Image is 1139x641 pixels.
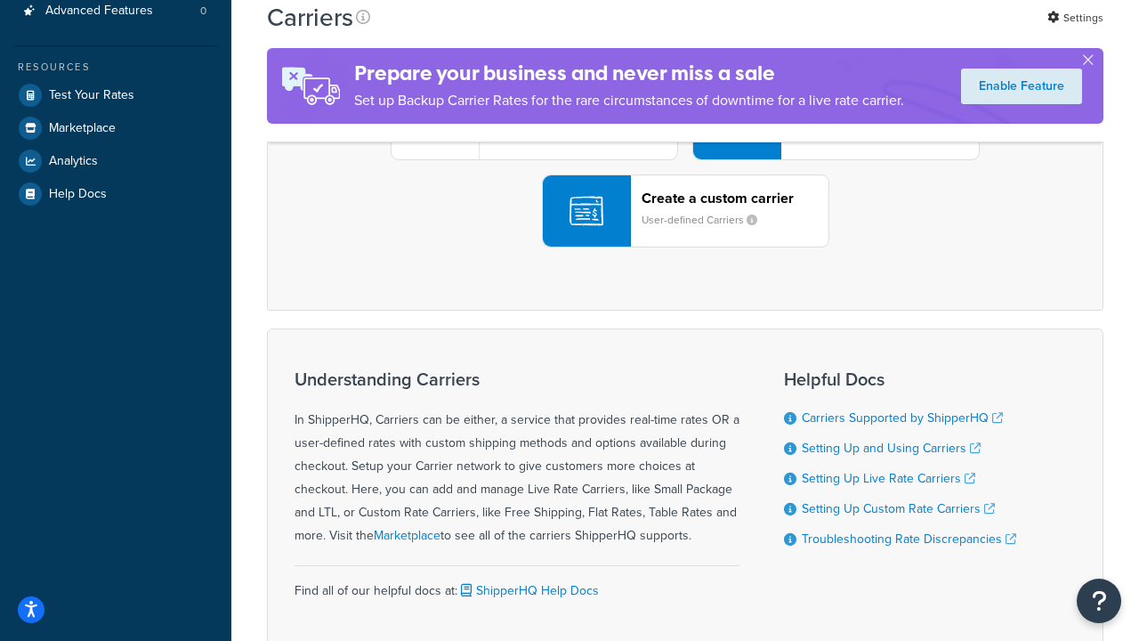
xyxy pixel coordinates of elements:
img: ad-rules-rateshop-fe6ec290ccb7230408bd80ed9643f0289d75e0ffd9eb532fc0e269fcd187b520.png [267,48,354,124]
button: Create a custom carrierUser-defined Carriers [542,174,829,247]
p: Set up Backup Carrier Rates for the rare circumstances of downtime for a live rate carrier. [354,88,904,113]
a: Marketplace [374,526,440,545]
h4: Prepare your business and never miss a sale [354,59,904,88]
span: Analytics [49,154,98,169]
span: Test Your Rates [49,88,134,103]
a: Analytics [13,145,218,177]
a: ShipperHQ Help Docs [457,581,599,600]
h3: Helpful Docs [784,369,1016,389]
a: Marketplace [13,112,218,144]
a: Enable Feature [961,69,1082,104]
a: Setting Up Custom Rate Carriers [802,499,995,518]
div: Find all of our helpful docs at: [295,565,739,603]
img: icon-carrier-custom-c93b8a24.svg [569,194,603,228]
div: Resources [13,60,218,75]
a: Test Your Rates [13,79,218,111]
a: Settings [1047,5,1103,30]
h3: Understanding Carriers [295,369,739,389]
small: User-defined Carriers [642,212,771,228]
a: Help Docs [13,178,218,210]
span: Marketplace [49,121,116,136]
span: Help Docs [49,187,107,202]
header: Create a custom carrier [642,190,828,207]
button: Open Resource Center [1077,579,1121,623]
a: Troubleshooting Rate Discrepancies [802,530,1016,548]
span: 0 [200,4,206,19]
a: Setting Up Live Rate Carriers [802,469,975,488]
a: Setting Up and Using Carriers [802,439,981,458]
a: Carriers Supported by ShipperHQ [802,409,1003,427]
div: In ShipperHQ, Carriers can be either, a service that provides real-time rates OR a user-defined r... [295,369,739,548]
span: Advanced Features [45,4,153,19]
